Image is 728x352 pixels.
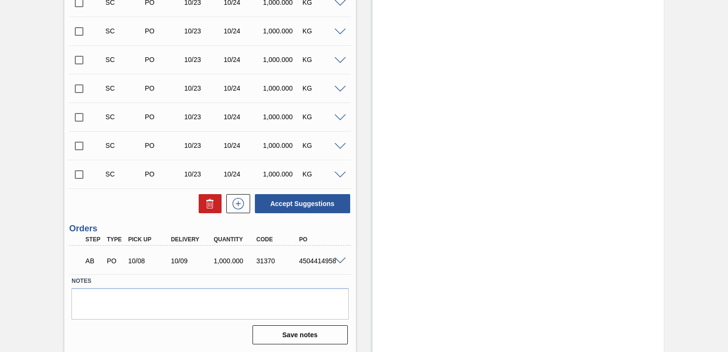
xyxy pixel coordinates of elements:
div: 10/24/2025 [221,113,264,121]
div: KG [300,142,343,149]
div: Awaiting Billing [83,250,104,271]
div: 31370 [254,257,301,265]
div: Delivery [169,236,215,243]
div: KG [300,84,343,92]
div: Suggestion Created [103,84,146,92]
div: Purchase order [142,142,185,149]
div: Purchase order [142,27,185,35]
div: 10/09/2025 [169,257,215,265]
div: 1,000.000 [261,113,303,121]
div: Purchase order [142,113,185,121]
div: KG [300,27,343,35]
div: 10/23/2025 [182,142,225,149]
div: Code [254,236,301,243]
div: 1,000.000 [211,257,258,265]
div: 10/08/2025 [126,257,172,265]
div: 4504414958 [297,257,344,265]
div: 10/24/2025 [221,170,264,178]
h3: Orders [69,224,351,234]
div: 1,000.000 [261,27,303,35]
div: Purchase order [142,170,185,178]
div: Purchase order [142,56,185,63]
div: Suggestion Created [103,142,146,149]
div: Suggestion Created [103,56,146,63]
div: Accept Suggestions [250,193,351,214]
div: 1,000.000 [261,142,303,149]
div: 10/24/2025 [221,27,264,35]
button: Save notes [253,325,348,344]
div: Purchase order [142,84,185,92]
div: 10/23/2025 [182,27,225,35]
div: New suggestion [222,194,250,213]
div: Suggestion Created [103,113,146,121]
div: KG [300,113,343,121]
div: Purchase order [104,257,126,265]
div: KG [300,170,343,178]
div: 10/23/2025 [182,113,225,121]
label: Notes [71,274,348,288]
div: Pick up [126,236,172,243]
div: 10/24/2025 [221,56,264,63]
div: 1,000.000 [261,170,303,178]
div: KG [300,56,343,63]
div: Suggestion Created [103,27,146,35]
p: AB [85,257,102,265]
button: Accept Suggestions [255,194,350,213]
div: Quantity [211,236,258,243]
div: 10/24/2025 [221,84,264,92]
div: 10/23/2025 [182,84,225,92]
div: 10/23/2025 [182,56,225,63]
div: Suggestion Created [103,170,146,178]
div: PO [297,236,344,243]
div: 10/24/2025 [221,142,264,149]
div: Type [104,236,126,243]
div: 1,000.000 [261,84,303,92]
div: 10/23/2025 [182,170,225,178]
div: Delete Suggestions [194,194,222,213]
div: 1,000.000 [261,56,303,63]
div: Step [83,236,104,243]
